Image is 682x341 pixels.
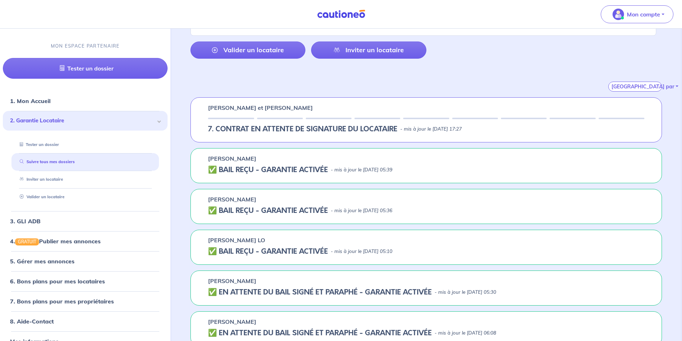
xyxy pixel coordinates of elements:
span: 2. Garantie Locataire [10,117,155,125]
div: state: CONTRACT-VALIDATED, Context: NOT-LESSOR,IS-GL-CAUTION [208,247,644,256]
div: 2. Garantie Locataire [3,111,168,131]
p: - mis à jour le [DATE] 05:36 [331,207,392,214]
div: state: RENTER-PAYMENT-METHOD-IN-PROGRESS, Context: NOT-LESSOR,IS-GL-CAUTION [208,125,644,133]
div: 8. Aide-Contact [3,314,168,328]
p: MON ESPACE PARTENAIRE [51,43,120,49]
a: Inviter un locataire [17,177,63,182]
p: - mis à jour le [DATE] 06:08 [435,330,496,337]
div: 1. Mon Accueil [3,94,168,108]
div: state: CONTRACT-SIGNED, Context: NOT-LESSOR,IS-GL-CAUTION [208,288,644,297]
a: Valider un locataire [190,42,305,59]
div: state: CONTRACT-VALIDATED, Context: NOT-LESSOR,IS-GL-CAUTION [208,166,644,174]
p: [PERSON_NAME] [208,277,256,285]
a: 1. Mon Accueil [10,97,50,104]
div: 5. Gérer mes annonces [3,254,168,268]
div: Inviter un locataire [11,174,159,186]
div: Tester un dossier [11,139,159,151]
p: [PERSON_NAME] et [PERSON_NAME] [208,103,313,112]
p: [PERSON_NAME] LO [208,236,265,244]
div: 3. GLI ADB [3,214,168,228]
button: [GEOGRAPHIC_DATA] par [608,82,662,92]
div: Suivre tous mes dossiers [11,156,159,168]
h5: ✅ BAIL REÇU - GARANTIE ACTIVÉE [208,206,328,215]
p: - mis à jour le [DATE] 05:10 [331,248,392,255]
h5: 7. CONTRAT EN ATTENTE DE SIGNATURE DU LOCATAIRE [208,125,397,133]
p: [PERSON_NAME] [208,195,256,204]
a: Suivre tous mes dossiers [17,160,75,165]
div: state: CONTRACT-SIGNED, Context: NOT-LESSOR,FINISHED [208,329,644,337]
div: state: CONTRACT-VALIDATED, Context: NOT-LESSOR,IN-MANAGEMENT [208,206,644,215]
img: Cautioneo [314,10,368,19]
a: 5. Gérer mes annonces [10,258,74,265]
div: 4.GRATUITPublier mes annonces [3,234,168,248]
p: [PERSON_NAME] [208,154,256,163]
h5: ✅ BAIL REÇU - GARANTIE ACTIVÉE [208,166,328,174]
a: Tester un dossier [17,142,59,147]
a: 8. Aide-Contact [10,318,54,325]
h5: ✅️️️ EN ATTENTE DU BAIL SIGNÉ ET PARAPHÉ - GARANTIE ACTIVÉE [208,288,432,297]
h5: ✅ BAIL REÇU - GARANTIE ACTIVÉE [208,247,328,256]
h5: ✅️️️ EN ATTENTE DU BAIL SIGNÉ ET PARAPHÉ - GARANTIE ACTIVÉE [208,329,432,337]
p: - mis à jour le [DATE] 17:27 [400,126,462,133]
a: Tester un dossier [3,58,168,79]
img: illu_account_valid_menu.svg [613,9,624,20]
a: 4.GRATUITPublier mes annonces [10,238,101,245]
div: 7. Bons plans pour mes propriétaires [3,294,168,308]
p: - mis à jour le [DATE] 05:30 [435,289,496,296]
a: Valider un locataire [17,194,64,199]
p: Mon compte [627,10,660,19]
button: illu_account_valid_menu.svgMon compte [601,5,673,23]
a: 7. Bons plans pour mes propriétaires [10,298,114,305]
a: 6. Bons plans pour mes locataires [10,278,105,285]
a: 3. GLI ADB [10,218,40,225]
div: Valider un locataire [11,191,159,203]
p: [PERSON_NAME] [208,317,256,326]
p: - mis à jour le [DATE] 05:39 [331,166,392,174]
div: 6. Bons plans pour mes locataires [3,274,168,288]
a: Inviter un locataire [311,42,426,59]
